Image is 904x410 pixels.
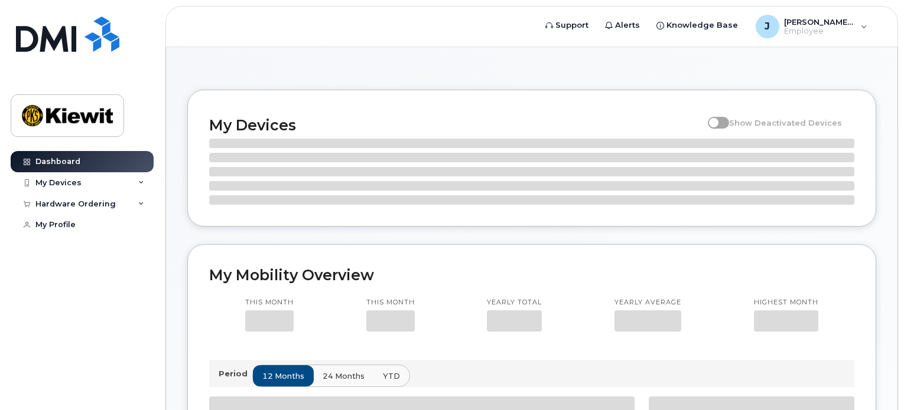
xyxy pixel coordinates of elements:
p: This month [245,298,294,307]
span: YTD [383,370,400,382]
h2: My Devices [209,116,702,134]
h2: My Mobility Overview [209,266,854,284]
p: Highest month [754,298,818,307]
p: Yearly total [487,298,542,307]
input: Show Deactivated Devices [708,111,717,121]
span: 24 months [323,370,365,382]
p: Period [219,368,252,379]
p: This month [366,298,415,307]
p: Yearly average [614,298,681,307]
span: Show Deactivated Devices [729,118,842,127]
